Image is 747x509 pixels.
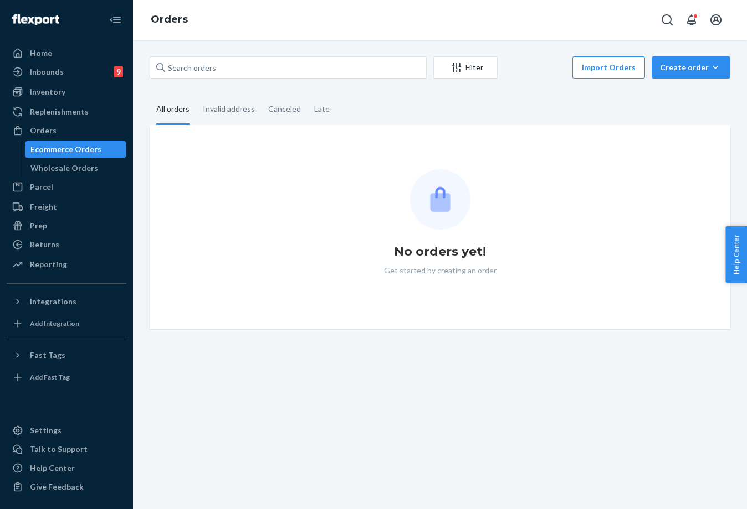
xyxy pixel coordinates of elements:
a: Replenishments [7,103,126,121]
a: Add Fast Tag [7,368,126,386]
a: Add Integration [7,315,126,333]
button: Import Orders [572,56,645,79]
a: Parcel [7,178,126,196]
a: Wholesale Orders [25,159,127,177]
button: Talk to Support [7,440,126,458]
div: 9 [114,66,123,77]
a: Inventory [7,83,126,101]
ol: breadcrumbs [142,4,197,36]
button: Open notifications [681,9,703,31]
button: Open account menu [705,9,727,31]
div: Add Fast Tag [30,372,70,382]
button: Open Search Box [656,9,678,31]
div: Help Center [30,463,75,474]
button: Fast Tags [7,346,126,364]
div: Reporting [30,259,67,270]
button: Close Navigation [104,9,126,31]
div: Talk to Support [30,444,88,455]
div: Ecommerce Orders [30,144,101,155]
button: Create order [652,56,730,79]
a: Prep [7,217,126,235]
img: Empty list [410,169,470,230]
a: Freight [7,198,126,216]
button: Give Feedback [7,478,126,496]
div: Returns [30,239,59,250]
div: Filter [434,62,497,73]
a: Ecommerce Orders [25,141,127,158]
div: Fast Tags [30,350,65,361]
a: Returns [7,236,126,253]
a: Reporting [7,256,126,273]
div: Orders [30,125,57,136]
p: Get started by creating an order [384,265,497,276]
div: Give Feedback [30,481,84,492]
div: Wholesale Orders [30,163,98,174]
div: Create order [660,62,722,73]
button: Help Center [725,226,747,283]
div: All orders [156,95,190,125]
input: Search orders [150,56,427,79]
div: Prep [30,220,47,231]
a: Orders [151,13,188,25]
div: Late [314,95,330,123]
a: Orders [7,122,126,139]
a: Settings [7,422,126,439]
div: Integrations [30,296,76,307]
div: Parcel [30,181,53,193]
div: Canceled [268,95,301,123]
div: Freight [30,201,57,212]
button: Filter [433,56,498,79]
div: Add Integration [30,319,79,328]
div: Home [30,48,52,59]
a: Help Center [7,459,126,477]
div: Inbounds [30,66,64,77]
div: Inventory [30,86,65,97]
div: Replenishments [30,106,89,117]
a: Home [7,44,126,62]
h1: No orders yet! [394,243,486,261]
img: Flexport logo [12,14,59,25]
a: Inbounds9 [7,63,126,81]
div: Invalid address [203,95,255,123]
div: Settings [30,425,62,436]
button: Integrations [7,293,126,310]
